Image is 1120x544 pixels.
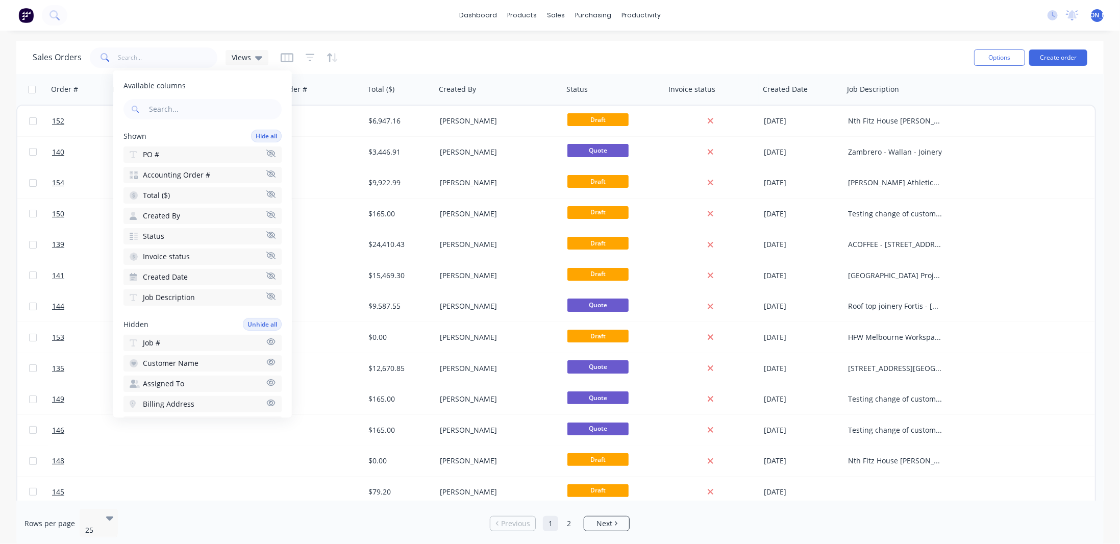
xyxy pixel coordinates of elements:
[123,146,282,163] button: PO #
[52,353,113,384] a: 135
[243,318,282,331] button: Unhide all
[848,301,942,311] div: Roof top joinery Fortis - [STREET_ADDRESS][GEOGRAPHIC_DATA][STREET_ADDRESS]
[33,53,82,62] h1: Sales Orders
[764,425,840,435] div: [DATE]
[123,131,146,141] span: Shown
[123,355,282,372] button: Customer Name
[440,209,553,219] div: [PERSON_NAME]
[567,453,629,466] span: Draft
[123,167,282,183] button: Accounting Order #
[440,425,553,435] div: [PERSON_NAME]
[123,269,282,285] button: Created Date
[502,8,542,23] div: products
[490,518,535,529] a: Previous page
[542,8,570,23] div: sales
[52,415,113,446] a: 146
[368,209,429,219] div: $165.00
[567,423,629,435] span: Quote
[52,239,64,250] span: 139
[566,84,588,94] div: Status
[440,487,553,497] div: [PERSON_NAME]
[52,178,64,188] span: 154
[567,144,629,157] span: Quote
[584,518,629,529] a: Next page
[668,84,715,94] div: Invoice status
[440,332,553,342] div: [PERSON_NAME]
[24,518,75,529] span: Rows per page
[123,289,282,306] button: Job Description
[848,178,942,188] div: [PERSON_NAME] Athletics Seating Extension - Supply & Install Handrails / Balustrades
[567,299,629,311] span: Quote
[596,518,612,529] span: Next
[52,394,64,404] span: 149
[567,113,629,126] span: Draft
[486,516,634,531] ul: Pagination
[567,484,629,497] span: Draft
[52,147,64,157] span: 140
[368,332,429,342] div: $0.00
[764,363,840,374] div: [DATE]
[143,292,195,303] span: Job Description
[143,358,198,368] span: Customer Name
[567,237,629,250] span: Draft
[52,291,113,322] a: 144
[561,516,577,531] a: Page 2
[848,116,942,126] div: Nth Fitz House [PERSON_NAME] St - SS Benchtop
[251,130,282,142] button: Hide all
[567,360,629,373] span: Quote
[764,147,840,157] div: [DATE]
[143,211,180,221] span: Created By
[974,50,1025,66] button: Options
[439,84,476,94] div: Created By
[368,239,429,250] div: $24,410.43
[143,190,170,201] span: Total ($)
[848,332,942,342] div: HFW Melbourne Workspace
[848,363,942,374] div: [STREET_ADDRESS][GEOGRAPHIC_DATA] North - Stainless Steel Joinery Items
[368,456,429,466] div: $0.00
[848,270,942,281] div: [GEOGRAPHIC_DATA] Project [STREET_ADDRESS]
[764,487,840,497] div: [DATE]
[123,416,282,433] button: Contact
[368,363,429,374] div: $12,670.85
[112,84,129,94] div: PO #
[543,516,558,531] a: Page 1 is your current page
[764,239,840,250] div: [DATE]
[143,252,190,262] span: Invoice status
[440,270,553,281] div: [PERSON_NAME]
[52,487,64,497] span: 145
[454,8,502,23] a: dashboard
[143,379,184,389] span: Assigned To
[52,322,113,353] a: 153
[440,456,553,466] div: [PERSON_NAME]
[501,518,530,529] span: Previous
[567,391,629,404] span: Quote
[52,106,113,136] a: 152
[123,335,282,351] button: Job #
[123,187,282,204] button: Total ($)
[848,425,942,435] div: Testing change of customer
[567,330,629,342] span: Draft
[52,425,64,435] span: 146
[52,167,113,198] a: 154
[123,396,282,412] button: Billing Address
[764,116,840,126] div: [DATE]
[123,319,148,330] span: Hidden
[52,270,64,281] span: 141
[147,99,282,119] input: Search...
[848,456,942,466] div: Nth Fitz House [PERSON_NAME] St - SS Benchtop
[368,116,429,126] div: $6,947.16
[367,84,394,94] div: Total ($)
[51,84,78,94] div: Order #
[570,8,616,23] div: purchasing
[143,170,210,180] span: Accounting Order #
[567,206,629,219] span: Draft
[567,268,629,281] span: Draft
[52,301,64,311] span: 144
[764,301,840,311] div: [DATE]
[52,456,64,466] span: 148
[52,477,113,507] a: 145
[368,425,429,435] div: $165.00
[848,394,942,404] div: Testing change of customer
[848,239,942,250] div: ACOFFEE - [STREET_ADDRESS][PERSON_NAME]
[368,301,429,311] div: $9,587.55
